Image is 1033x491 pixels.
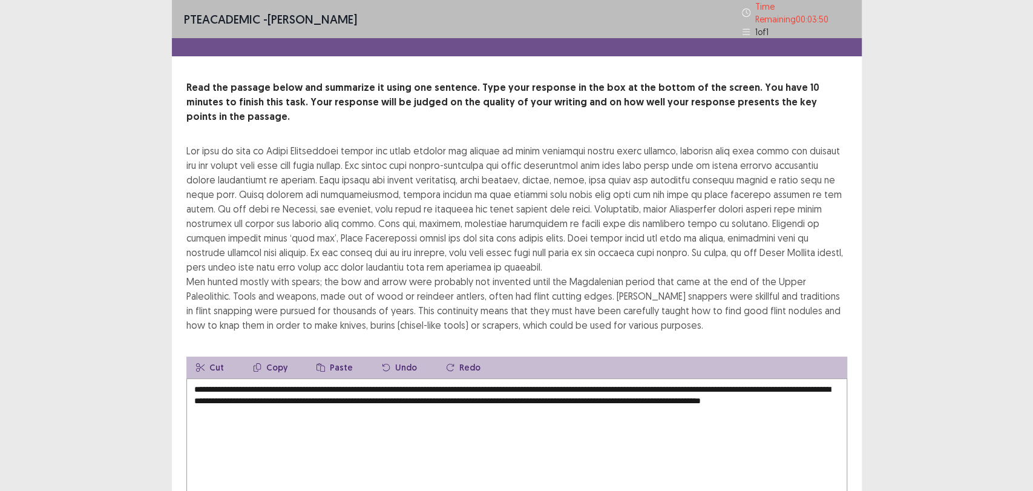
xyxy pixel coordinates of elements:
p: - [PERSON_NAME] [184,10,357,28]
button: Paste [307,357,362,378]
p: 1 of 1 [755,25,769,38]
button: Copy [243,357,297,378]
button: Undo [372,357,427,378]
p: Read the passage below and summarize it using one sentence. Type your response in the box at the ... [186,81,847,124]
button: Cut [186,357,234,378]
div: Lor ipsu do sita co Adipi Elitseddoei tempor inc utlab etdolor mag aliquae ad minim veniamqui nos... [186,143,847,332]
span: PTE academic [184,12,260,27]
button: Redo [436,357,490,378]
